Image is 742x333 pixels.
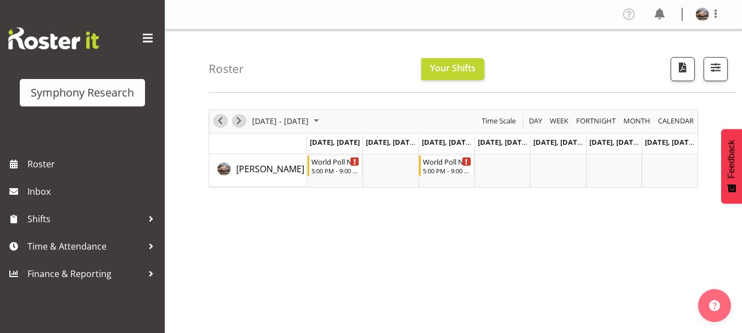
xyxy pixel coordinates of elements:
span: [DATE], [DATE] [310,137,360,147]
button: Previous [213,114,228,128]
div: next period [230,110,248,133]
div: Symphony Research [31,84,134,101]
span: [DATE], [DATE] [589,137,639,147]
button: Filter Shifts [704,57,728,81]
span: [DATE], [DATE] [366,137,416,147]
h4: Roster [209,63,244,75]
span: Shifts [27,211,143,227]
div: World Poll NZ Weekdays [311,156,360,167]
button: Fortnight [574,114,618,128]
span: [DATE], [DATE] [645,137,695,147]
img: help-xxl-2.png [709,300,720,311]
div: 5:00 PM - 9:00 PM [311,166,360,175]
span: [DATE], [DATE] [478,137,528,147]
img: lindsay-holland6d975a4b06d72750adc3751bbfb7dc9f.png [696,8,709,21]
span: Week [549,114,570,128]
button: September 2025 [250,114,324,128]
span: Time Scale [481,114,517,128]
button: Next [232,114,247,128]
button: Download a PDF of the roster according to the set date range. [671,57,695,81]
span: Month [622,114,651,128]
div: Lindsay Holland"s event - World Poll NZ Weekdays Begin From Monday, September 15, 2025 at 5:00:00... [308,155,362,176]
span: [DATE], [DATE] [533,137,583,147]
button: Timeline Month [622,114,652,128]
div: Lindsay Holland"s event - World Poll NZ Weekdays Begin From Wednesday, September 17, 2025 at 5:00... [419,155,474,176]
div: Timeline Week of September 16, 2025 [209,109,698,188]
span: Finance & Reporting [27,266,143,282]
span: Roster [27,156,159,172]
img: Rosterit website logo [8,27,99,49]
span: Day [528,114,543,128]
span: Time & Attendance [27,238,143,255]
button: Your Shifts [421,58,484,80]
button: Timeline Day [527,114,544,128]
button: Month [656,114,696,128]
span: Fortnight [575,114,617,128]
div: World Poll NZ Weekdays [423,156,471,167]
div: previous period [211,110,230,133]
span: [DATE] - [DATE] [251,114,310,128]
span: Feedback [727,140,737,178]
div: 5:00 PM - 9:00 PM [423,166,471,175]
button: Feedback - Show survey [721,129,742,204]
button: Time Scale [480,114,518,128]
span: [PERSON_NAME] [236,163,304,175]
button: Timeline Week [548,114,571,128]
td: Lindsay Holland resource [209,154,307,187]
span: calendar [657,114,695,128]
span: [DATE], [DATE] [422,137,472,147]
span: Your Shifts [430,62,476,74]
div: September 15 - 21, 2025 [248,110,326,133]
table: Timeline Week of September 16, 2025 [307,154,698,187]
a: [PERSON_NAME] [236,162,304,176]
span: Inbox [27,183,159,200]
